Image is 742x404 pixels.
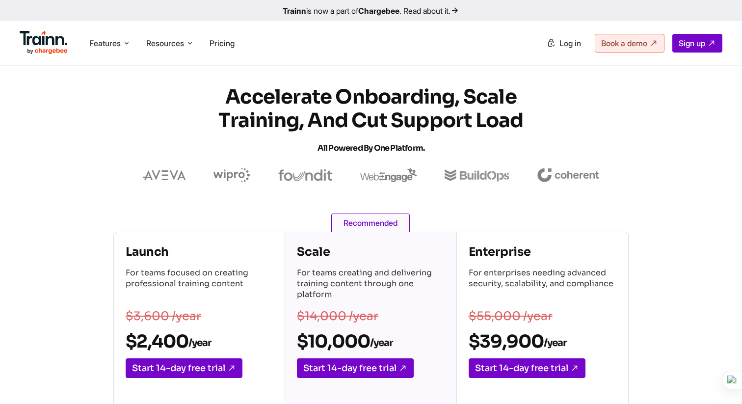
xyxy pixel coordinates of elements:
img: wipro logo [213,168,250,183]
h4: Launch [126,244,273,260]
span: Recommended [331,214,410,232]
s: $14,000 /year [297,309,378,323]
p: For enterprises needing advanced security, scalability, and compliance [469,268,616,302]
a: Start 14-day free trial [126,358,242,378]
h1: Accelerate Onboarding, Scale Training, and Cut Support Load [194,85,548,160]
iframe: Chat Widget [693,357,742,404]
img: coherent logo [537,168,599,182]
s: $55,000 /year [469,309,553,323]
sub: /year [544,337,566,349]
p: For teams focused on creating professional training content [126,268,273,302]
b: Chargebee [358,6,399,16]
span: Resources [146,38,184,49]
span: All Powered by One Platform. [318,143,425,153]
img: Trainn Logo [20,31,68,54]
b: Trainn [283,6,306,16]
a: Sign up [672,34,722,53]
a: Book a demo [595,34,664,53]
span: Features [89,38,121,49]
span: Log in [559,38,581,48]
img: aveva logo [143,170,186,180]
a: Pricing [210,38,235,48]
a: Start 14-day free trial [297,358,414,378]
sub: /year [188,337,211,349]
img: buildops logo [445,169,509,182]
a: Log in [541,34,587,52]
img: webengage logo [360,168,417,182]
a: Start 14-day free trial [469,358,585,378]
h2: $10,000 [297,330,444,352]
h4: Scale [297,244,444,260]
h2: $2,400 [126,330,273,352]
h4: Enterprise [469,244,616,260]
span: Sign up [679,38,705,48]
s: $3,600 /year [126,309,201,323]
span: Book a demo [601,38,647,48]
h2: $39,900 [469,330,616,352]
p: For teams creating and delivering training content through one platform [297,268,444,302]
sub: /year [370,337,393,349]
img: foundit logo [278,169,333,181]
